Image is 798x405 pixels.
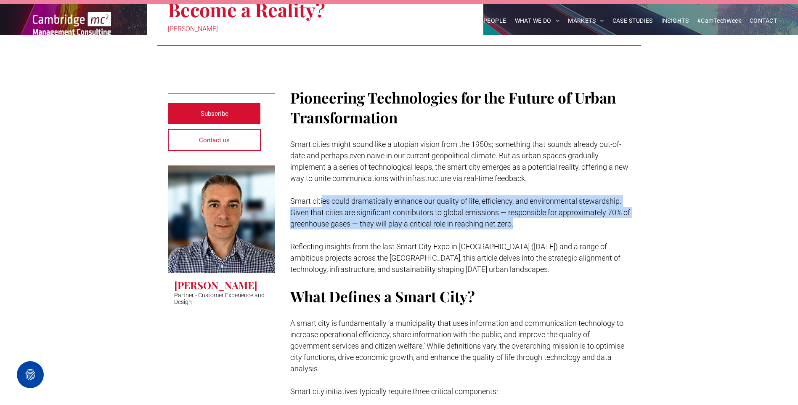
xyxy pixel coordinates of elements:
[168,103,261,125] a: Subscribe
[564,14,608,27] a: MARKETS
[174,292,269,305] p: Partner - Customer Experience and Design
[199,130,230,151] span: Contact us
[608,14,657,27] a: CASE STUDIES
[511,14,564,27] a: WHAT WE DO
[168,129,261,151] a: Contact us
[290,197,630,228] span: Smart cities could dramatically enhance our quality of life, efficiency, and environmental stewar...
[290,140,628,183] span: Smart cities might sound like a utopian vision from the 1950s; something that sounds already out-...
[174,278,257,292] h3: [PERSON_NAME]
[465,14,510,27] a: OUR PEOPLE
[290,286,475,306] span: What Defines a Smart City?
[290,88,616,127] span: Pioneering Technologies for the Future of Urban Transformation
[745,14,781,27] a: CONTACT
[290,319,624,373] span: A smart city is fundamentally ‘a municipality that uses information and communication technology ...
[290,242,620,274] span: Reflecting insights from the last Smart City Expo in [GEOGRAPHIC_DATA] ([DATE]) and a range of am...
[290,387,498,396] span: Smart city initiatives typically require three critical components:
[33,13,111,22] a: Your Business Transformed | Cambridge Management Consulting
[168,165,275,273] a: Clive Quantrill
[201,103,228,124] span: Subscribe
[33,12,111,36] img: Cambridge MC Logo, digital transformation
[693,14,745,27] a: #CamTechWeek
[657,14,693,27] a: INSIGHTS
[429,14,466,27] a: ABOUT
